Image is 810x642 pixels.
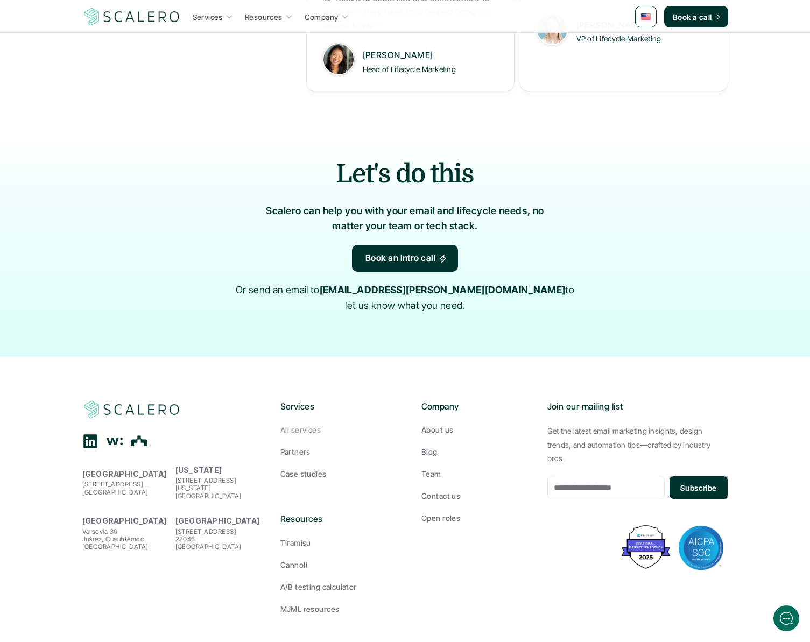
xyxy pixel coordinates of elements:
[245,11,283,23] p: Resources
[280,559,307,570] p: Cannoli
[69,149,129,158] span: New conversation
[421,424,453,435] p: About us
[175,516,260,525] strong: [GEOGRAPHIC_DATA]
[547,400,728,414] p: Join our mailing list
[421,512,460,524] p: Open roles
[363,62,498,75] p: Head of Lifecycle Marketing
[125,156,685,192] h2: Let's do this
[421,446,438,457] p: Blog
[280,512,389,526] p: Resources
[16,52,199,69] h1: Hi! Welcome to [GEOGRAPHIC_DATA].
[82,7,181,26] a: Scalero company logotype
[280,468,389,479] a: Case studies
[280,581,389,592] a: A/B testing calculator
[664,6,728,27] a: Book a call
[421,468,441,479] p: Team
[363,48,498,62] p: [PERSON_NAME]
[280,446,311,457] p: Partners
[82,6,181,27] img: Scalero company logotype
[280,559,389,570] a: Cannoli
[673,11,712,23] p: Book a call
[421,490,530,502] a: Contact us
[82,481,170,496] p: [STREET_ADDRESS] [GEOGRAPHIC_DATA]
[255,203,556,235] p: Scalero can help you with your email and lifecycle needs, no matter your team or tech stack.
[82,516,167,525] strong: [GEOGRAPHIC_DATA]
[619,523,673,572] img: Best Email Marketing Agency 2025 - Recognized by Mailmodo
[320,284,566,295] a: [EMAIL_ADDRESS][PERSON_NAME][DOMAIN_NAME]
[305,11,339,23] p: Company
[16,72,199,123] h2: Let us know if we can help with lifecycle marketing.
[773,605,799,631] iframe: gist-messenger-bubble-iframe
[280,581,357,592] p: A/B testing calculator
[175,465,222,475] strong: [US_STATE]
[576,32,712,45] p: VP of Lifecycle Marketing
[175,477,263,500] p: [STREET_ADDRESS] [US_STATE][GEOGRAPHIC_DATA]
[365,251,436,265] p: Book an intro call
[421,446,530,457] a: Blog
[421,490,460,502] p: Contact us
[280,603,389,615] a: MJML resources
[421,424,530,435] a: About us
[421,400,530,414] p: Company
[280,446,389,457] a: Partners
[280,537,311,548] p: Tiramisu
[280,424,389,435] a: All services
[421,468,530,479] a: Team
[280,603,340,615] p: MJML resources
[193,11,223,23] p: Services
[82,469,167,478] strong: [GEOGRAPHIC_DATA]
[352,245,459,272] a: Book an intro call
[230,283,580,314] p: Or send an email to to let us know what you need.
[17,143,199,164] button: New conversation
[680,482,717,493] p: Subscribe
[280,468,327,479] p: Case studies
[82,399,181,420] img: Scalero company logotype
[280,537,389,548] a: Tiramisu
[82,528,170,551] p: Varsovia 36 Juárez, Cuauhtémoc [GEOGRAPHIC_DATA]
[421,512,530,524] a: Open roles
[669,476,728,499] button: Subscribe
[90,376,136,383] span: We run on Gist
[547,424,728,465] p: Get the latest email marketing insights, design trends, and automation tips—crafted by industry p...
[280,400,389,414] p: Services
[280,424,321,435] p: All services
[175,528,263,551] p: [STREET_ADDRESS] 28046 [GEOGRAPHIC_DATA]
[82,400,181,419] a: Scalero company logotype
